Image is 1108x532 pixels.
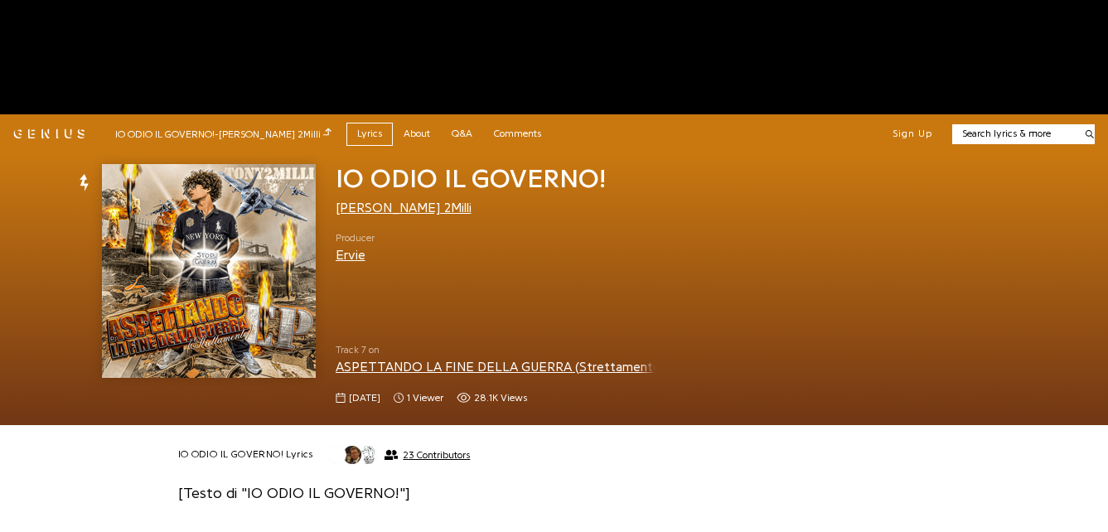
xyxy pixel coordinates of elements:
[952,127,1076,141] input: Search lyrics & more
[394,391,443,405] span: 1 viewer
[336,343,656,357] span: Track 7 on
[346,123,393,145] a: Lyrics
[349,391,380,405] span: [DATE]
[393,123,441,145] a: About
[336,231,375,245] span: Producer
[407,391,443,405] span: 1 viewer
[336,166,606,192] span: IO ODIO IL GOVERNO!
[893,128,932,141] button: Sign Up
[102,164,316,378] img: Cover art for IO ODIO IL GOVERNO! by Tony 2Milli
[115,126,331,142] div: IO ODIO IL GOVERNO! - [PERSON_NAME] 2Milli
[178,448,313,462] h2: IO ODIO IL GOVERNO! Lyrics
[474,391,527,405] span: 28.1K views
[336,360,703,374] a: ASPETTANDO LA FINE DELLA GUERRA (Strettamente) - EP
[336,249,365,262] a: Ervie
[336,201,472,215] a: [PERSON_NAME] 2Milli
[403,449,470,461] span: 23 Contributors
[457,391,527,405] span: 28,051 views
[441,123,483,145] a: Q&A
[483,123,552,145] a: Comments
[327,445,470,465] button: 23 Contributors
